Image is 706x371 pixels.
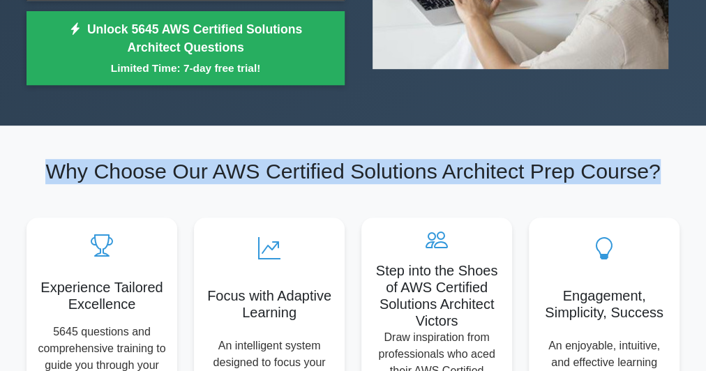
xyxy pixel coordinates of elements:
a: Unlock 5645 AWS Certified Solutions Architect QuestionsLimited Time: 7-day free trial! [27,11,345,85]
h5: Focus with Adaptive Learning [205,287,333,321]
h5: Experience Tailored Excellence [38,279,166,312]
small: Limited Time: 7-day free trial! [44,60,327,76]
h2: Why Choose Our AWS Certified Solutions Architect Prep Course? [27,159,679,184]
h5: Engagement, Simplicity, Success [540,287,668,321]
h5: Step into the Shoes of AWS Certified Solutions Architect Victors [373,262,501,329]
